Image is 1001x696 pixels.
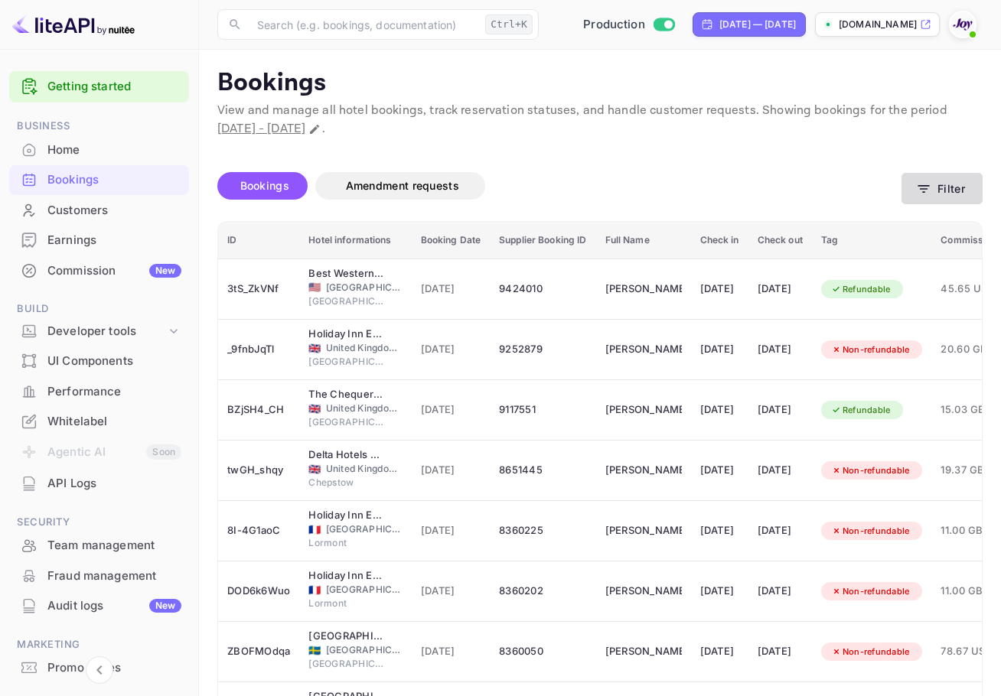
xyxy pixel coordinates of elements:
[758,579,803,603] div: [DATE]
[758,519,803,543] div: [DATE]
[9,653,189,683] div: Promo codes
[499,639,586,664] div: 8360050
[47,202,181,220] div: Customers
[499,398,586,422] div: 9117551
[326,522,403,536] span: [GEOGRAPHIC_DATA]
[308,464,321,474] span: United Kingdom of Great Britain and Northern Ireland
[941,341,996,358] span: 20.60 GBP
[218,222,299,259] th: ID
[499,277,586,301] div: 9424010
[9,531,189,559] a: Team management
[9,469,189,499] div: API Logs
[941,583,996,600] span: 11.00 GBP
[941,281,996,298] span: 45.65 USD
[9,636,189,653] span: Marketing
[217,68,983,99] p: Bookings
[9,346,189,375] a: UI Components
[217,102,983,138] p: View and manage all hotel bookings, track reservation statuses, and handle customer requests. Sho...
[421,462,481,479] span: [DATE]
[9,407,189,435] a: Whitelabel
[421,281,481,298] span: [DATE]
[346,179,459,192] span: Amendment requests
[9,301,189,317] span: Build
[47,413,181,431] div: Whitelabel
[700,458,739,483] div: [DATE]
[308,657,385,671] span: [GEOGRAPHIC_DATA]
[9,591,189,621] div: Audit logsNew
[758,337,803,362] div: [DATE]
[499,519,586,543] div: 8360225
[9,196,189,226] div: Customers
[9,318,189,345] div: Developer tools
[9,561,189,590] a: Fraud management
[691,222,748,259] th: Check in
[240,179,289,192] span: Bookings
[308,568,385,584] div: Holiday Inn Express Bordeaux - Lormont, an IHG Hotel
[326,341,403,355] span: United Kingdom of [GEOGRAPHIC_DATA] and [GEOGRAPHIC_DATA]
[499,579,586,603] div: 8360202
[47,659,181,677] div: Promo codes
[227,639,290,664] div: ZBOFMOdqa
[421,643,481,660] span: [DATE]
[421,402,481,418] span: [DATE]
[227,519,290,543] div: 8I-4G1aoC
[821,522,920,541] div: Non-refundable
[9,653,189,681] a: Promo codes
[719,18,796,31] div: [DATE] — [DATE]
[149,264,181,278] div: New
[47,78,181,96] a: Getting started
[605,639,682,664] div: RICHARD HOPKINS
[9,196,189,224] a: Customers
[308,585,321,595] span: France
[758,277,803,301] div: [DATE]
[9,135,189,164] a: Home
[308,447,385,463] div: Delta Hotels by Marriott St. Pierre Country Club
[9,346,189,376] div: UI Components
[821,340,920,359] div: Non-refundable
[47,353,181,370] div: UI Components
[308,525,321,535] span: France
[821,401,901,420] div: Refundable
[839,18,917,31] p: [DOMAIN_NAME]
[308,355,385,369] span: [GEOGRAPHIC_DATA]
[47,475,181,493] div: API Logs
[605,277,682,301] div: Michael Hopkins
[308,404,321,414] span: United Kingdom of Great Britain and Northern Ireland
[299,222,411,259] th: Hotel informations
[308,597,385,610] span: Lormont
[605,519,682,543] div: Jackie Hopkins
[9,256,189,286] div: CommissionNew
[748,222,812,259] th: Check out
[700,277,739,301] div: [DATE]
[326,643,403,657] span: [GEOGRAPHIC_DATA]
[308,536,385,550] span: Lormont
[12,12,135,37] img: LiteAPI logo
[227,458,290,483] div: twGH_shqy
[326,281,403,294] span: [GEOGRAPHIC_DATA]
[9,256,189,285] a: CommissionNew
[821,582,920,601] div: Non-refundable
[902,173,983,204] button: Filter
[326,462,403,476] span: United Kingdom of [GEOGRAPHIC_DATA] and [GEOGRAPHIC_DATA]
[227,337,290,362] div: _9fnbJqTl
[605,398,682,422] div: Kirstie Hopkins
[821,642,920,662] div: Non-refundable
[9,135,189,165] div: Home
[47,262,181,280] div: Commission
[700,579,739,603] div: [DATE]
[47,568,181,585] div: Fraud management
[86,656,113,684] button: Collapse navigation
[9,71,189,102] div: Getting started
[490,222,595,259] th: Supplier Booking ID
[227,398,290,422] div: BZjSH4_CH
[217,172,902,200] div: account-settings tabs
[821,280,901,299] div: Refundable
[9,118,189,135] span: Business
[308,646,321,655] span: Sweden
[941,402,996,418] span: 15.03 GBP
[9,407,189,437] div: Whitelabel
[308,415,385,429] span: [GEOGRAPHIC_DATA]
[326,402,403,415] span: United Kingdom of [GEOGRAPHIC_DATA] and [GEOGRAPHIC_DATA]
[217,121,305,137] span: [DATE] - [DATE]
[308,266,385,281] div: Best Western Plus Orchid Hotel & Suites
